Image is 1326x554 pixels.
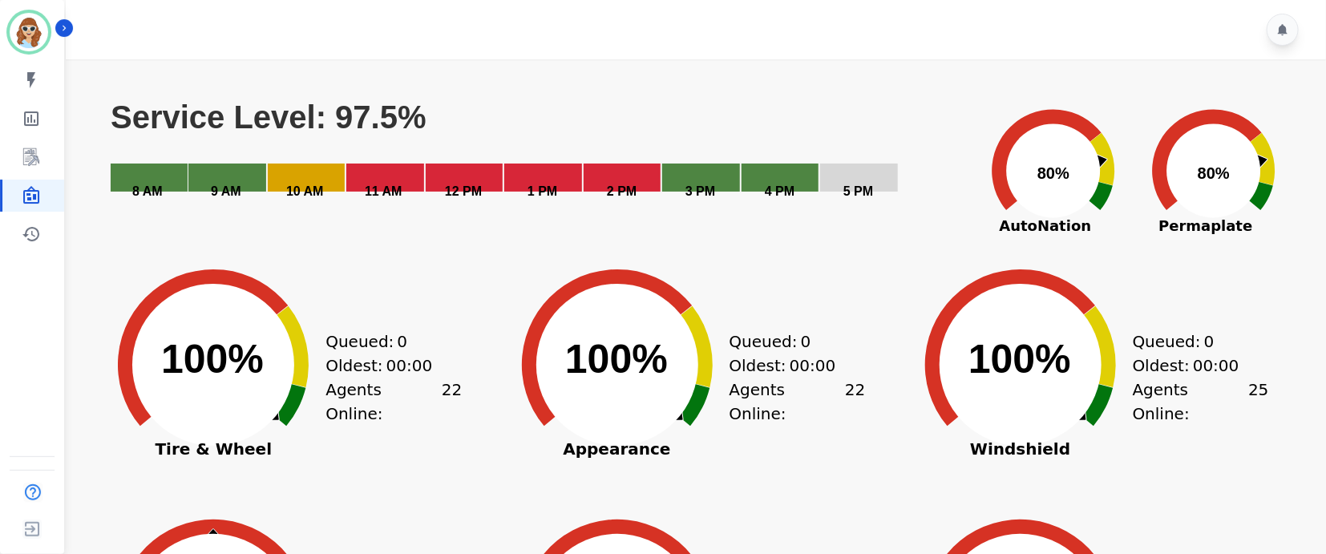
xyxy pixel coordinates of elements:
text: 1 PM [528,184,557,198]
text: 80% [1198,164,1230,182]
span: 00:00 [1193,354,1239,378]
div: Oldest: [1133,354,1253,378]
div: Queued: [1133,330,1253,354]
text: 2 PM [607,184,637,198]
text: 80% [1037,164,1069,182]
svg: Service Level: 97.5% [109,99,964,219]
text: 8 AM [132,184,163,198]
span: 0 [1204,330,1215,354]
text: 5 PM [843,184,873,198]
div: Queued: [730,330,850,354]
text: 100% [968,337,1071,382]
text: 4 PM [765,184,794,198]
div: Agents Online: [730,378,866,426]
text: 11 AM [365,184,402,198]
span: 25 [1248,378,1268,426]
span: 00:00 [386,354,433,378]
span: Tire & Wheel [93,441,334,457]
span: 00:00 [790,354,836,378]
text: 3 PM [685,184,715,198]
text: 100% [565,337,668,382]
span: Windshield [900,441,1141,457]
div: Oldest: [325,354,446,378]
div: Queued: [325,330,446,354]
div: Agents Online: [1133,378,1269,426]
img: Bordered avatar [10,13,48,51]
div: Agents Online: [325,378,462,426]
span: 0 [801,330,811,354]
span: Appearance [497,441,738,457]
span: 0 [397,330,407,354]
span: Permaplate [1134,215,1278,237]
text: Service Level: 97.5% [111,99,427,135]
span: 22 [442,378,462,426]
text: 100% [161,337,264,382]
span: AutoNation [973,215,1118,237]
span: 22 [845,378,865,426]
text: 10 AM [286,184,324,198]
text: 9 AM [211,184,241,198]
text: 12 PM [445,184,482,198]
div: Oldest: [730,354,850,378]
